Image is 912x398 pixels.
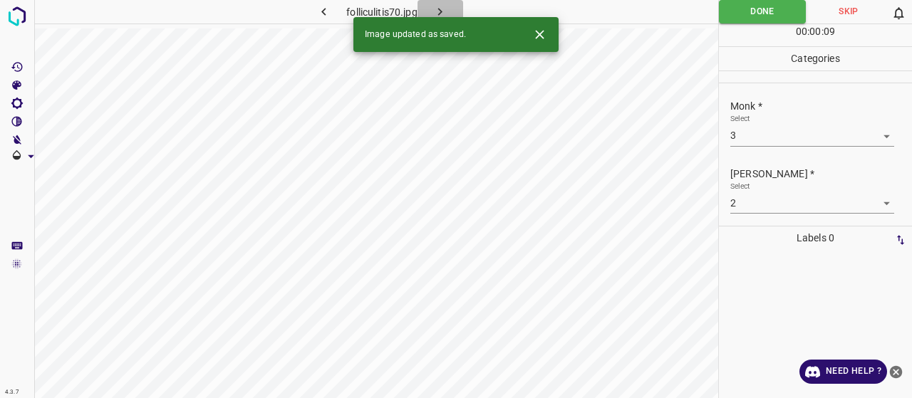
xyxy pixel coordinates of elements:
div: 3 [730,193,894,214]
p: Categories [719,47,912,70]
div: : : [796,24,835,46]
span: Image updated as saved. [365,28,466,41]
div: 3 [730,125,894,146]
a: Need Help ? [799,360,887,384]
p: 00 [796,24,807,39]
p: Labels 0 [723,226,908,250]
p: Monk * [730,99,912,114]
label: Select [730,113,750,124]
p: 09 [824,24,835,39]
p: [PERSON_NAME] * [730,167,912,182]
img: logo [4,4,30,29]
button: close-help [887,360,905,384]
h6: folliculitis70.jpg [346,4,417,23]
div: 4.3.7 [1,387,23,398]
button: Close [527,21,553,48]
p: 00 [809,24,821,39]
label: Select [730,180,750,191]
